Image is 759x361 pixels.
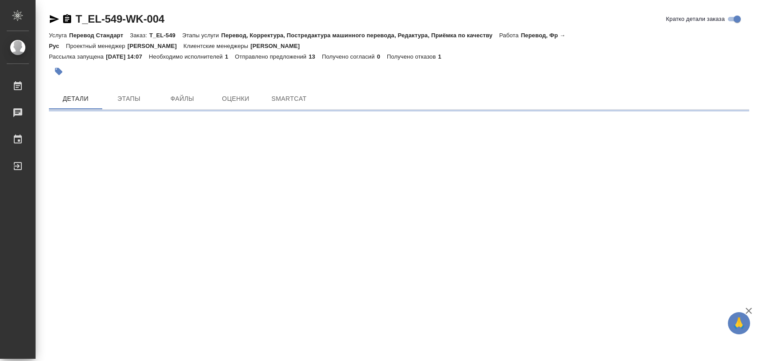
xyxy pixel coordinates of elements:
[49,62,68,81] button: Добавить тэг
[731,314,747,333] span: 🙏
[728,312,750,334] button: 🙏
[49,32,69,39] p: Услуга
[66,43,127,49] p: Проектный менеджер
[49,14,60,24] button: Скопировать ссылку для ЯМессенджера
[62,14,72,24] button: Скопировать ссылку
[54,93,97,104] span: Детали
[499,32,521,39] p: Работа
[161,93,204,104] span: Файлы
[250,43,306,49] p: [PERSON_NAME]
[438,53,448,60] p: 1
[666,15,725,24] span: Кратко детали заказа
[106,53,149,60] p: [DATE] 14:07
[128,43,184,49] p: [PERSON_NAME]
[108,93,150,104] span: Этапы
[69,32,130,39] p: Перевод Стандарт
[214,93,257,104] span: Оценки
[76,13,165,25] a: T_EL-549-WK-004
[49,53,106,60] p: Рассылка запущена
[268,93,310,104] span: SmartCat
[149,32,182,39] p: T_EL-549
[221,32,499,39] p: Перевод, Корректура, Постредактура машинного перевода, Редактура, Приёмка по качеству
[149,53,225,60] p: Необходимо исполнителей
[235,53,309,60] p: Отправлено предложений
[130,32,149,39] p: Заказ:
[182,32,221,39] p: Этапы услуги
[322,53,377,60] p: Получено согласий
[387,53,438,60] p: Получено отказов
[225,53,235,60] p: 1
[377,53,387,60] p: 0
[309,53,322,60] p: 13
[184,43,251,49] p: Клиентские менеджеры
